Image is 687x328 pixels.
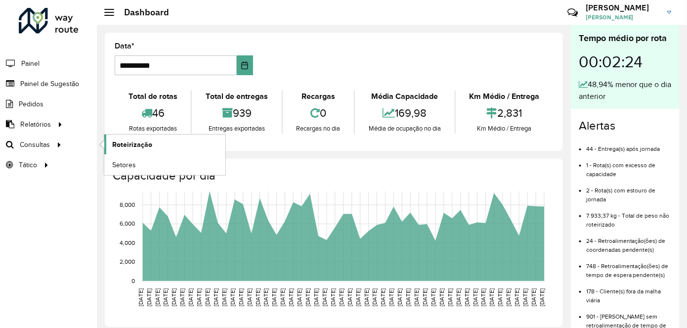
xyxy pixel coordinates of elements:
[380,288,386,306] text: [DATE]
[120,201,135,208] text: 8,000
[586,280,672,305] li: 178 - Cliente(s) fora da malha viária
[117,124,188,134] div: Rotas exportadas
[388,288,395,306] text: [DATE]
[586,3,660,12] h3: [PERSON_NAME]
[117,102,188,124] div: 46
[196,288,202,306] text: [DATE]
[355,288,361,306] text: [DATE]
[313,288,319,306] text: [DATE]
[586,254,672,280] li: 748 - Retroalimentação(ões) de tempo de espera pendente(s)
[237,55,253,75] button: Choose Date
[255,288,261,306] text: [DATE]
[357,91,452,102] div: Média Capacidade
[21,58,40,69] span: Painel
[285,124,351,134] div: Recargas no dia
[221,288,227,306] text: [DATE]
[263,288,269,306] text: [DATE]
[586,229,672,254] li: 24 - Retroalimentação(ões) de coordenadas pendente(s)
[271,288,278,306] text: [DATE]
[455,288,462,306] text: [DATE]
[438,288,445,306] text: [DATE]
[530,288,537,306] text: [DATE]
[579,32,672,45] div: Tempo médio por rota
[20,119,51,130] span: Relatórios
[194,91,279,102] div: Total de entregas
[586,137,672,153] li: 44 - Entrega(s) após jornada
[506,288,512,306] text: [DATE]
[229,288,236,306] text: [DATE]
[19,160,37,170] span: Tático
[321,288,328,306] text: [DATE]
[413,288,420,306] text: [DATE]
[296,288,302,306] text: [DATE]
[194,124,279,134] div: Entregas exportadas
[204,288,211,306] text: [DATE]
[120,239,135,246] text: 4,000
[285,102,351,124] div: 0
[115,40,134,52] label: Data
[480,288,487,306] text: [DATE]
[279,288,286,306] text: [DATE]
[162,288,169,306] text: [DATE]
[586,153,672,179] li: 1 - Rota(s) com excesso de capacidade
[579,79,672,102] div: 48,94% menor que o dia anterior
[447,288,453,306] text: [DATE]
[586,13,660,22] span: [PERSON_NAME]
[330,288,336,306] text: [DATE]
[357,124,452,134] div: Média de ocupação no dia
[458,91,551,102] div: Km Médio / Entrega
[187,288,194,306] text: [DATE]
[117,91,188,102] div: Total de rotas
[131,278,135,284] text: 0
[586,204,672,229] li: 7.933,37 kg - Total de peso não roteirizado
[472,288,478,306] text: [DATE]
[171,288,177,306] text: [DATE]
[304,288,311,306] text: [DATE]
[346,288,353,306] text: [DATE]
[579,45,672,79] div: 00:02:24
[112,160,136,170] span: Setores
[489,288,495,306] text: [DATE]
[104,135,225,154] a: Roteirização
[19,99,43,109] span: Pedidos
[522,288,528,306] text: [DATE]
[285,91,351,102] div: Recargas
[458,124,551,134] div: Km Médio / Entrega
[112,140,152,150] span: Roteirização
[194,102,279,124] div: 939
[288,288,294,306] text: [DATE]
[213,288,219,306] text: [DATE]
[120,221,135,227] text: 6,000
[20,140,50,150] span: Consultas
[120,259,135,265] text: 2,000
[458,102,551,124] div: 2,831
[586,179,672,204] li: 2 - Rota(s) com estouro de jornada
[430,288,436,306] text: [DATE]
[357,102,452,124] div: 169,98
[104,155,225,175] a: Setores
[146,288,152,306] text: [DATE]
[562,2,583,23] a: Contato Rápido
[154,288,161,306] text: [DATE]
[114,7,169,18] h2: Dashboard
[137,288,144,306] text: [DATE]
[372,288,378,306] text: [DATE]
[179,288,185,306] text: [DATE]
[397,288,403,306] text: [DATE]
[338,288,344,306] text: [DATE]
[579,119,672,133] h4: Alertas
[20,79,79,89] span: Painel de Sugestão
[113,169,553,183] h4: Capacidade por dia
[539,288,545,306] text: [DATE]
[246,288,253,306] text: [DATE]
[464,288,470,306] text: [DATE]
[363,288,370,306] text: [DATE]
[514,288,520,306] text: [DATE]
[422,288,428,306] text: [DATE]
[497,288,504,306] text: [DATE]
[238,288,244,306] text: [DATE]
[405,288,411,306] text: [DATE]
